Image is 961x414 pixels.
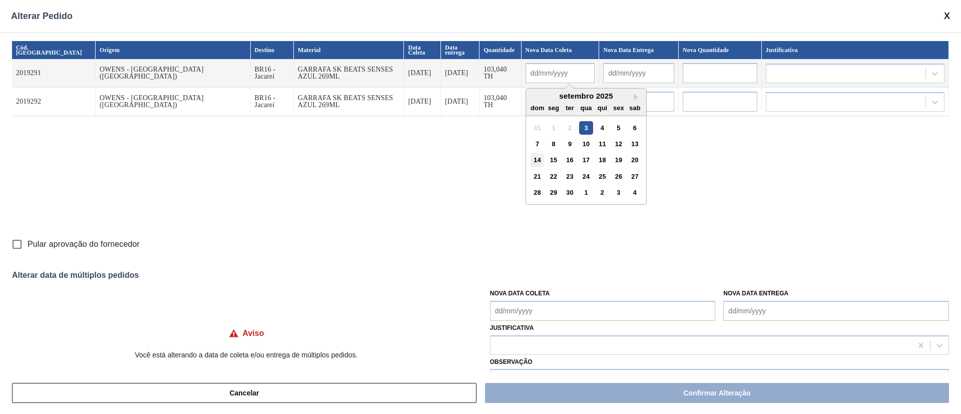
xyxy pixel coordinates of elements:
[404,59,441,88] td: [DATE]
[628,101,641,115] div: sab
[628,170,641,183] div: Choose sábado, 27 de setembro de 2025
[12,59,96,88] td: 2019291
[612,186,625,199] div: Choose sexta-feira, 3 de outubro de 2025
[251,41,294,59] th: Destino
[531,137,544,151] div: Choose domingo, 7 de setembro de 2025
[628,186,641,199] div: Choose sábado, 4 de outubro de 2025
[563,101,577,115] div: ter
[531,153,544,167] div: Choose domingo, 14 de setembro de 2025
[404,41,441,59] th: Data Coleta
[96,41,251,59] th: Origem
[628,121,641,135] div: Choose sábado, 6 de setembro de 2025
[547,137,560,151] div: Choose segunda-feira, 8 de setembro de 2025
[490,301,716,321] input: dd/mm/yyyy
[529,120,643,201] div: month 2025-09
[596,137,609,151] div: Choose quinta-feira, 11 de setembro de 2025
[531,121,544,135] div: Not available domingo, 31 de agosto de 2025
[96,59,251,88] td: OWENS - [GEOGRAPHIC_DATA] ([GEOGRAPHIC_DATA])
[634,94,641,101] button: Next Month
[547,186,560,199] div: Choose segunda-feira, 29 de setembro de 2025
[12,383,476,403] button: Cancelar
[563,186,577,199] div: Choose terça-feira, 30 de setembro de 2025
[547,170,560,183] div: Choose segunda-feira, 22 de setembro de 2025
[596,153,609,167] div: Choose quinta-feira, 18 de setembro de 2025
[628,153,641,167] div: Choose sábado, 20 de setembro de 2025
[441,88,479,116] td: [DATE]
[526,63,595,83] input: dd/mm/yyyy
[28,238,140,250] span: Pular aprovação do fornecedor
[579,186,593,199] div: Choose quarta-feira, 1 de outubro de 2025
[563,153,577,167] div: Choose terça-feira, 16 de setembro de 2025
[612,121,625,135] div: Choose sexta-feira, 5 de setembro de 2025
[526,93,646,100] div: setembro 2025
[579,170,593,183] div: Choose quarta-feira, 24 de setembro de 2025
[490,324,534,331] label: Justificativa
[723,301,949,321] input: dd/mm/yyyy
[612,101,625,115] div: sex
[612,153,625,167] div: Choose sexta-feira, 19 de setembro de 2025
[531,101,544,115] div: dom
[579,137,593,151] div: Choose quarta-feira, 10 de setembro de 2025
[579,101,593,115] div: qua
[762,41,949,59] th: Justificativa
[579,153,593,167] div: Choose quarta-feira, 17 de setembro de 2025
[251,59,294,88] td: BR16 - Jacareí
[294,88,404,116] td: GARRAFA SK BEATS SENSES AZUL 269ML
[531,170,544,183] div: Choose domingo, 21 de setembro de 2025
[563,137,577,151] div: Choose terça-feira, 9 de setembro de 2025
[294,41,404,59] th: Material
[243,329,264,338] h4: Aviso
[12,41,96,59] th: Cód. [GEOGRAPHIC_DATA]
[596,121,609,135] div: Choose quinta-feira, 4 de setembro de 2025
[579,121,593,135] div: Choose quarta-feira, 3 de setembro de 2025
[251,88,294,116] td: BR16 - Jacareí
[522,41,600,59] th: Nova Data Coleta
[479,88,521,116] td: 103,040 TH
[596,170,609,183] div: Choose quinta-feira, 25 de setembro de 2025
[531,186,544,199] div: Choose domingo, 28 de setembro de 2025
[547,121,560,135] div: Not available segunda-feira, 1 de setembro de 2025
[490,290,550,297] label: Nova Data Coleta
[612,137,625,151] div: Choose sexta-feira, 12 de setembro de 2025
[11,11,73,22] span: Alterar Pedido
[441,59,479,88] td: [DATE]
[723,290,788,297] label: Nova Data Entrega
[12,271,949,280] div: Alterar data de múltiplos pedidos
[679,41,762,59] th: Nova Quantidade
[12,88,96,116] td: 2019292
[404,88,441,116] td: [DATE]
[596,101,609,115] div: qui
[490,355,949,369] label: Observação
[12,351,480,359] p: Você está alterando a data de coleta e/ou entrega de múltiplos pedidos.
[599,41,679,59] th: Nova Data Entrega
[596,186,609,199] div: Choose quinta-feira, 2 de outubro de 2025
[441,41,479,59] th: Data entrega
[603,63,674,83] input: dd/mm/yyyy
[563,170,577,183] div: Choose terça-feira, 23 de setembro de 2025
[563,121,577,135] div: Not available terça-feira, 2 de setembro de 2025
[479,59,521,88] td: 103,040 TH
[479,41,521,59] th: Quantidade
[547,101,560,115] div: seg
[628,137,641,151] div: Choose sábado, 13 de setembro de 2025
[294,59,404,88] td: GARRAFA SK BEATS SENSES AZUL 269ML
[547,153,560,167] div: Choose segunda-feira, 15 de setembro de 2025
[612,170,625,183] div: Choose sexta-feira, 26 de setembro de 2025
[96,88,251,116] td: OWENS - [GEOGRAPHIC_DATA] ([GEOGRAPHIC_DATA])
